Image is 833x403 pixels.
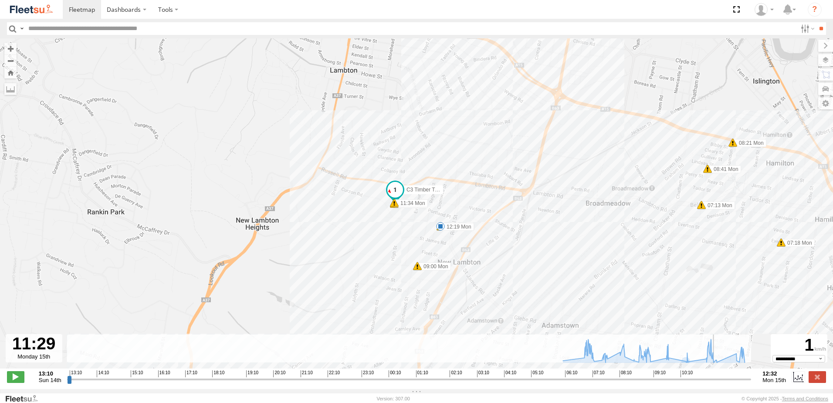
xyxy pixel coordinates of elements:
span: 10:10 [681,370,693,377]
i: ? [808,3,822,17]
a: Visit our Website [5,394,45,403]
span: 15:10 [131,370,143,377]
button: Zoom in [4,43,17,55]
span: 04:10 [504,370,516,377]
label: Measure [4,83,17,95]
span: 03:10 [477,370,489,377]
span: 18:10 [212,370,224,377]
span: 23:10 [362,370,374,377]
label: Map Settings [818,97,833,109]
span: 05:10 [531,370,543,377]
label: 11:34 Mon [394,199,428,207]
span: 22:10 [328,370,340,377]
span: Mon 15th Sep 2025 [762,377,786,383]
img: fleetsu-logo-horizontal.svg [9,3,54,15]
span: 19:10 [246,370,258,377]
span: 14:10 [97,370,109,377]
span: 07:10 [593,370,605,377]
button: Zoom out [4,55,17,67]
strong: 13:10 [39,370,61,377]
span: 06:10 [565,370,577,377]
label: 07:13 Mon [701,201,735,209]
span: 00:10 [389,370,401,377]
label: 09:00 Mon [417,263,451,270]
span: Sun 14th Sep 2025 [39,377,61,383]
strong: 12:32 [762,370,786,377]
span: 16:10 [158,370,170,377]
label: 07:18 Mon [781,239,815,247]
span: 21:10 [301,370,313,377]
span: 17:10 [185,370,197,377]
label: 08:41 Mon [708,165,741,173]
div: Chris Sjaardema [752,3,777,16]
label: Play/Stop [7,371,24,383]
span: 02:10 [450,370,462,377]
label: 12:19 Mon [440,223,474,231]
label: Close [809,371,826,383]
span: 09:10 [654,370,666,377]
label: Search Query [18,22,25,35]
span: C3 Timber Truck [406,187,445,193]
span: 20:10 [273,370,285,377]
div: 1 [772,335,826,355]
button: Zoom Home [4,67,17,79]
span: 13:10 [70,370,82,377]
div: Version: 307.00 [377,396,410,401]
div: © Copyright 2025 - [742,396,828,401]
label: 08:21 Mon [733,139,766,147]
span: 01:10 [416,370,428,377]
a: Terms and Conditions [782,396,828,401]
span: 08:10 [620,370,632,377]
label: Search Filter Options [797,22,816,35]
